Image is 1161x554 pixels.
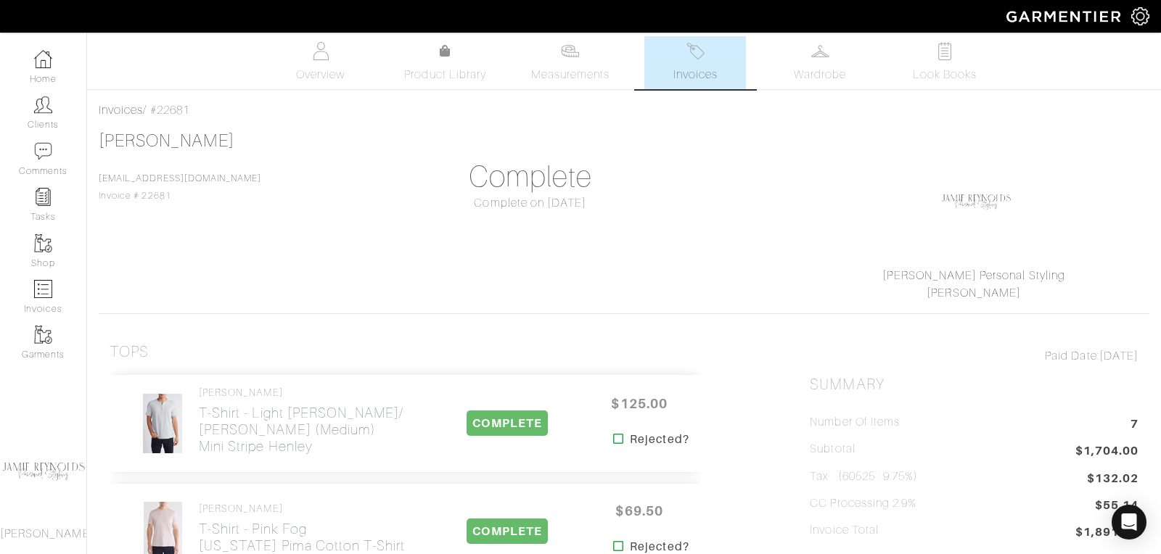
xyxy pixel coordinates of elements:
[99,102,1149,119] div: / #22681
[1075,442,1139,462] span: $1,704.00
[34,142,52,160] img: comment-icon-a0a6a9ef722e966f86d9cbdc48e553b5cf19dbc54f86b18d962a5391bc8f6eb6.png
[34,326,52,344] img: garments-icon-b7da505a4dc4fd61783c78ac3ca0ef83fa9d6f193b1c9dc38574b1d14d53ca28.png
[99,131,234,150] a: [PERSON_NAME]
[99,104,143,117] a: Invoices
[596,388,683,419] span: $125.00
[913,66,977,83] span: Look Books
[630,431,689,448] strong: Rejected?
[686,42,705,60] img: orders-27d20c2124de7fd6de4e0e44c1d41de31381a507db9b33961299e4e07d508b8c.svg
[311,42,329,60] img: basicinfo-40fd8af6dae0f16599ec9e87c0ef1c0a1fdea2edbe929e3d69a839185d80c458.svg
[927,286,1021,299] a: [PERSON_NAME]
[199,386,425,455] a: [PERSON_NAME] T-Shirt - Light [PERSON_NAME]/ [PERSON_NAME] (Medium)Mini Stripe Henley
[520,36,622,89] a: Measurements
[794,66,846,83] span: Wardrobe
[142,393,183,454] img: sMSw5A55jCdArTg5FutfE57a
[199,386,425,399] h4: [PERSON_NAME]
[467,518,547,544] span: COMPLETE
[199,521,406,554] h2: T-Shirt - Pink Fog [US_STATE] Pima Cotton T-Shirt
[1112,505,1146,539] div: Open Intercom Messenger
[34,280,52,298] img: orders-icon-0abe47150d42831381b5fb84f609e132dff9fe21cb692f30cb5eec754e2cba89.png
[395,43,496,83] a: Product Library
[199,405,425,455] h2: T-Shirt - Light [PERSON_NAME]/ [PERSON_NAME] (Medium) Mini Stripe Henley
[894,36,996,89] a: Look Books
[366,160,695,194] h1: Complete
[366,194,695,212] div: Complete on [DATE]
[34,50,52,68] img: dashboard-icon-dbcd8f5a0b271acd01030246c82b418ddd0df26cd7fceb0bd07c9910d44c42f6.png
[34,96,52,114] img: clients-icon-6bae9207a08558b7cb47a8932f037763ab4055f8c8b6bfacd5dc20c3e0201464.png
[673,66,718,83] span: Invoices
[811,42,829,60] img: wardrobe-487a4870c1b7c33e795ec22d11cfc2ed9d08956e64fb3008fe2437562e282088.svg
[99,173,261,183] a: [EMAIL_ADDRESS][DOMAIN_NAME]
[1087,470,1139,487] span: $132.02
[810,347,1139,365] div: [DATE]
[1131,7,1149,25] img: gear-icon-white-bd11855cb880d31180b6d7d6211b90ccbf57a29d726f0c71d8c61bd08dd39cc2.png
[999,4,1131,29] img: garmentier-logo-header-white-b43fb05a5012e4ada735d5af1a66efaba907eab6374d6393d1fbf88cb4ef424d.png
[531,66,610,83] span: Measurements
[769,36,871,89] a: Wardrobe
[270,36,372,89] a: Overview
[110,343,149,361] h3: Tops
[936,42,954,60] img: todo-9ac3debb85659649dc8f770b8b6100bb5dab4b48dedcbae339e5042a72dfd3cc.svg
[404,66,486,83] span: Product Library
[810,415,900,429] h5: Number of Items
[882,269,1065,282] a: [PERSON_NAME] Personal Styling
[810,470,918,484] h5: Tax (60525 : 9.75%)
[810,376,1139,394] h2: Summary
[199,503,406,515] h4: [PERSON_NAME]
[1045,350,1099,363] span: Paid Date:
[296,66,345,83] span: Overview
[1131,415,1139,435] span: 7
[99,173,261,201] span: Invoice # 22681
[561,42,579,60] img: measurements-466bbee1fd09ba9460f595b01e5d73f9e2bff037440d3c8f018324cb6cdf7a4a.svg
[467,410,547,436] span: COMPLETE
[940,165,1012,238] img: Laf3uQ8GxXCUCpUxMBPvKvLn.png
[810,497,916,510] h5: CC Processing 2.9%
[1075,524,1139,543] span: $1,891.16
[810,442,855,456] h5: Subtotal
[199,503,406,554] a: [PERSON_NAME] T-Shirt - Pink Fog[US_STATE] Pima Cotton T-Shirt
[596,495,683,526] span: $69.50
[34,234,52,252] img: garments-icon-b7da505a4dc4fd61783c78ac3ca0ef83fa9d6f193b1c9dc38574b1d14d53ca28.png
[810,524,879,537] h5: Invoice Total
[1095,497,1139,516] span: $55.14
[644,36,746,89] a: Invoices
[34,188,52,206] img: reminder-icon-8004d30b9f0a5d33ae49ab947aed9ed385cf756f9e5892f1edd6e32f2345188e.png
